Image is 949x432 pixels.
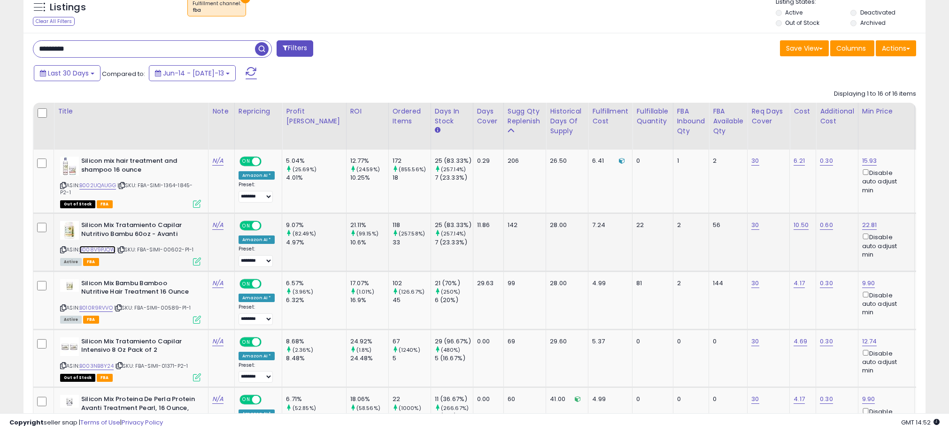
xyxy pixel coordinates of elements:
[239,294,275,302] div: Amazon AI *
[636,157,665,165] div: 0
[713,157,740,165] div: 2
[240,280,252,288] span: ON
[550,279,581,288] div: 28.00
[239,171,275,180] div: Amazon AI *
[441,166,466,173] small: (257.14%)
[592,157,625,165] div: 6.41
[477,157,496,165] div: 0.29
[677,279,702,288] div: 2
[860,8,895,16] label: Deactivated
[435,174,473,182] div: 7 (23.33%)
[399,166,426,173] small: (855.56%)
[60,337,79,356] img: 41dM+EyiPML._SL40_.jpg
[393,157,431,165] div: 172
[293,166,316,173] small: (25.69%)
[435,126,440,135] small: Days In Stock.
[677,106,705,136] div: FBA inbound Qty
[435,157,473,165] div: 25 (83.33%)
[115,362,188,370] span: | SKU: FBA-SIMI-01371-P2-1
[435,221,473,229] div: 25 (83.33%)
[60,200,95,208] span: All listings that are currently out of stock and unavailable for purchase on Amazon
[862,337,877,346] a: 12.74
[441,288,461,296] small: (250%)
[836,44,866,53] span: Columns
[240,222,252,230] span: ON
[350,279,388,288] div: 17.07%
[34,65,100,81] button: Last 30 Days
[212,156,224,166] a: N/A
[636,279,665,288] div: 81
[48,68,89,78] span: Last 30 Days
[393,337,431,346] div: 67
[239,235,275,244] div: Amazon AI *
[677,157,702,165] div: 1
[780,40,829,56] button: Save View
[393,354,431,363] div: 5
[794,394,805,404] a: 4.17
[356,288,374,296] small: (1.01%)
[713,106,743,136] div: FBA Available Qty
[117,246,193,253] span: | SKU: FBA-SIMI-00602-P1-1
[286,395,346,403] div: 6.71%
[293,288,313,296] small: (3.96%)
[239,362,275,383] div: Preset:
[751,337,759,346] a: 30
[286,337,346,346] div: 8.68%
[876,40,916,56] button: Actions
[260,280,275,288] span: OFF
[592,279,625,288] div: 4.99
[212,394,224,404] a: N/A
[81,279,195,299] b: Silicon Mix Bambu Bamboo Nutritive Hair Treatment 16 Ounce
[81,337,195,357] b: Silicon Mix Tratamiento Capilar Intensivo 8 Oz Pack of 2
[277,40,313,57] button: Filters
[240,396,252,404] span: ON
[393,296,431,304] div: 45
[79,362,114,370] a: B003NB8Y24
[60,279,201,323] div: ASIN:
[550,395,581,403] div: 41.00
[435,354,473,363] div: 5 (16.67%)
[713,279,740,288] div: 144
[862,348,907,375] div: Disable auto adjust min
[393,221,431,229] div: 118
[820,394,833,404] a: 0.30
[60,221,79,240] img: 41g2MeG4iPL._SL40_.jpg
[834,90,916,99] div: Displaying 1 to 16 of 16 items
[820,337,833,346] a: 0.30
[399,230,425,237] small: (257.58%)
[592,221,625,229] div: 7.24
[677,221,702,229] div: 2
[350,296,388,304] div: 16.9%
[193,7,241,14] div: fba
[441,230,466,237] small: (257.14%)
[260,158,275,166] span: OFF
[862,106,910,116] div: Min Price
[794,156,805,166] a: 6.21
[393,279,431,288] div: 102
[356,346,372,354] small: (1.8%)
[862,290,907,317] div: Disable auto adjust min
[785,8,802,16] label: Active
[508,157,539,165] div: 206
[820,220,833,230] a: 0.60
[80,418,120,427] a: Terms of Use
[79,304,113,312] a: B010R9RVVO
[820,156,833,166] a: 0.30
[477,337,496,346] div: 0.00
[477,395,496,403] div: 0.00
[81,221,195,241] b: Silicon Mix Tratamiento Capilar Nutritivo Bambu 60oz - Avanti
[114,304,191,311] span: | SKU: FBA-SIMI-00589-P1-1
[636,106,669,126] div: Fulfillable Quantity
[79,182,116,189] a: B002UQAUGG
[350,337,388,346] div: 24.92%
[794,220,809,230] a: 10.50
[751,394,759,404] a: 30
[677,395,702,403] div: 0
[862,394,875,404] a: 9.90
[356,166,380,173] small: (24.59%)
[260,338,275,346] span: OFF
[393,174,431,182] div: 18
[286,279,346,288] div: 6.57%
[508,395,539,403] div: 60
[350,238,388,247] div: 10.6%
